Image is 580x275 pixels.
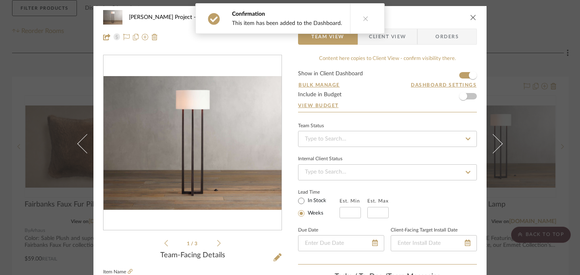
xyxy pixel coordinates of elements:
[340,198,360,204] label: Est. Min
[470,14,477,21] button: close
[191,241,195,246] span: /
[298,164,477,180] input: Type to Search…
[410,81,477,89] button: Dashboard Settings
[306,197,326,205] label: In Stock
[298,81,340,89] button: Bulk Manage
[103,251,282,260] div: Team-Facing Details
[195,241,199,246] span: 3
[232,20,342,27] div: This item has been added to the Dashboard.
[298,157,342,161] div: Internal Client Status
[427,29,468,45] span: Orders
[298,188,340,196] label: Lead Time
[298,102,477,109] a: View Budget
[298,55,477,63] div: Content here copies to Client View - confirm visibility there.
[103,9,122,25] img: 1a92b443-6f96-4b27-a4bf-d1f60aaf4acb_48x40.jpg
[151,34,158,40] img: Remove from project
[306,210,323,217] label: Weeks
[232,10,342,18] div: Confirmation
[391,228,458,232] label: Client-Facing Target Install Date
[104,76,282,210] div: 0
[369,29,406,45] span: Client View
[367,198,389,204] label: Est. Max
[298,228,318,232] label: Due Date
[298,235,384,251] input: Enter Due Date
[391,235,477,251] input: Enter Install Date
[129,14,197,20] span: [PERSON_NAME] Project
[298,131,477,147] input: Type to Search…
[104,76,282,210] img: 1a92b443-6f96-4b27-a4bf-d1f60aaf4acb_436x436.jpg
[187,241,191,246] span: 1
[298,196,340,218] mat-radio-group: Select item type
[298,124,324,128] div: Team Status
